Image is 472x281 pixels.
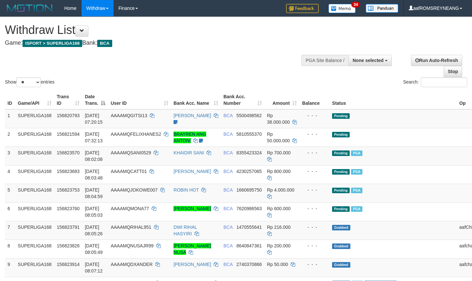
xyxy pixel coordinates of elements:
[302,205,327,212] div: - - -
[5,40,308,46] h4: Game: Bank:
[302,112,327,119] div: - - -
[351,188,362,193] span: Marked by aafnonsreyleab
[5,3,54,13] img: MOTION_logo.png
[111,169,147,174] span: AAAAMQCATT01
[332,132,350,137] span: Pending
[15,165,54,184] td: SUPERLIGA168
[444,66,462,77] a: Stop
[267,132,290,143] span: Rp 50.000.000
[328,4,356,13] img: Button%20Memo.svg
[5,128,15,147] td: 2
[5,240,15,258] td: 8
[85,132,103,143] span: [DATE] 07:32:13
[236,243,262,248] span: Copy 8640847361 to clipboard
[5,202,15,221] td: 6
[267,225,291,230] span: Rp 216.000
[57,132,80,137] span: 156821594
[111,262,152,267] span: AAAAMQDXANDER
[85,206,103,218] span: [DATE] 08:05:03
[236,150,262,155] span: Copy 8355423324 to clipboard
[111,225,151,230] span: AAAAMQRIHAL951
[411,55,462,66] a: Run Auto-Refresh
[111,150,151,155] span: AAAAMQSANI0529
[267,206,291,211] span: Rp 600.000
[236,187,262,193] span: Copy 1660695750 to clipboard
[286,4,319,13] img: Feedback.jpg
[5,221,15,240] td: 7
[57,243,80,248] span: 156823826
[174,150,204,155] a: KHAIDIR SANI
[302,242,327,249] div: - - -
[329,91,457,109] th: Status
[351,206,362,212] span: Marked by aafnonsreyleab
[174,113,211,118] a: [PERSON_NAME]
[174,132,206,143] a: BRAYREN ANG ANTONI
[85,225,103,236] span: [DATE] 08:05:26
[57,187,80,193] span: 156823753
[236,225,262,230] span: Copy 1470555641 to clipboard
[353,58,384,63] span: None selected
[57,150,80,155] span: 156823570
[174,262,211,267] a: [PERSON_NAME]
[5,184,15,202] td: 5
[85,150,103,162] span: [DATE] 08:02:08
[267,187,295,193] span: Rp 4.000.000
[15,202,54,221] td: SUPERLIGA168
[5,23,308,37] h1: Withdraw List
[15,258,54,277] td: SUPERLIGA168
[57,225,80,230] span: 156823791
[236,169,262,174] span: Copy 4230257065 to clipboard
[299,91,329,109] th: Balance
[111,206,149,211] span: AAAAMQMONA77
[15,128,54,147] td: SUPERLIGA168
[223,225,233,230] span: BCA
[236,206,262,211] span: Copy 7620986563 to clipboard
[236,113,262,118] span: Copy 5500498562 to clipboard
[403,77,467,87] label: Search:
[57,169,80,174] span: 156823683
[223,113,233,118] span: BCA
[221,91,265,109] th: Bank Acc. Number: activate to sort column ascending
[111,132,161,137] span: AAAAMQFELIXHANES2
[15,221,54,240] td: SUPERLIGA168
[111,113,147,118] span: AAAAMQGITSI13
[57,262,80,267] span: 156823914
[265,91,300,109] th: Amount: activate to sort column ascending
[15,184,54,202] td: SUPERLIGA168
[302,149,327,156] div: - - -
[85,187,103,199] span: [DATE] 08:04:59
[223,132,233,137] span: BCA
[332,243,350,249] span: Grabbed
[82,91,108,109] th: Date Trans.: activate to sort column descending
[15,109,54,128] td: SUPERLIGA168
[236,262,262,267] span: Copy 2740370866 to clipboard
[85,169,103,180] span: [DATE] 08:03:48
[108,91,171,109] th: User ID: activate to sort column ascending
[267,243,291,248] span: Rp 200.000
[5,165,15,184] td: 4
[174,206,211,211] a: [PERSON_NAME]
[223,169,233,174] span: BCA
[351,169,362,175] span: Marked by aafnonsreyleab
[421,77,467,87] input: Search:
[223,187,233,193] span: BCA
[174,225,197,236] a: DWI RIHAL HASYIRI
[85,113,103,125] span: [DATE] 07:20:15
[267,150,291,155] span: Rp 700.000
[223,206,233,211] span: BCA
[332,262,350,268] span: Grabbed
[332,169,350,175] span: Pending
[301,55,348,66] div: PGA Site Balance /
[302,224,327,230] div: - - -
[15,91,54,109] th: Game/API: activate to sort column ascending
[302,131,327,137] div: - - -
[174,187,199,193] a: ROBIN HOT
[267,262,288,267] span: Rp 50.000
[332,150,350,156] span: Pending
[5,147,15,165] td: 3
[351,2,360,8] span: 34
[57,113,80,118] span: 156820793
[97,40,112,47] span: BCA
[174,169,211,174] a: [PERSON_NAME]
[111,243,153,248] span: AAAAMQNUSAJR99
